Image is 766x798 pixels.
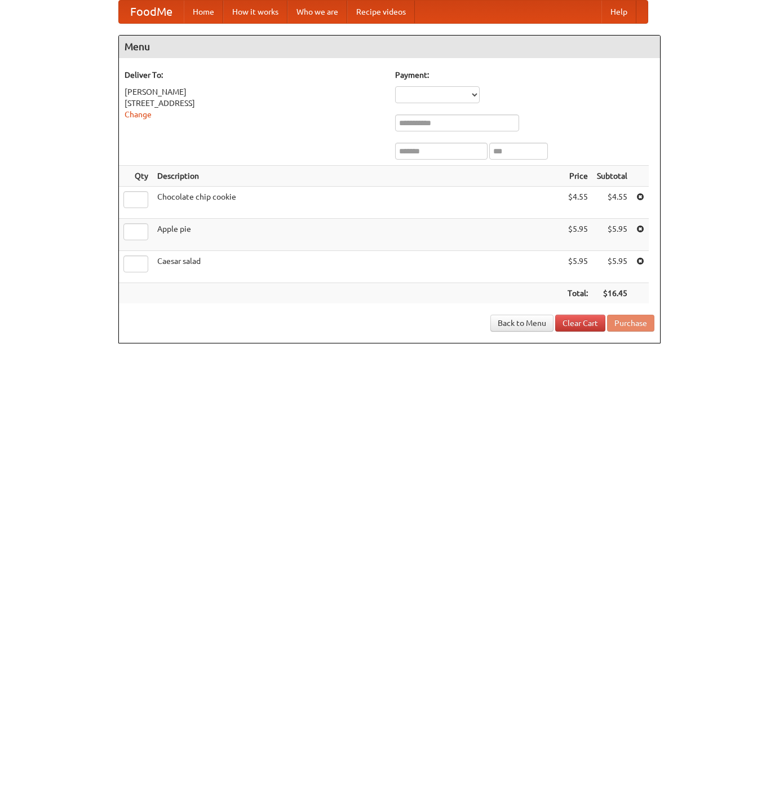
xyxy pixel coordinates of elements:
[287,1,347,23] a: Who we are
[153,251,563,283] td: Caesar salad
[347,1,415,23] a: Recipe videos
[395,69,654,81] h5: Payment:
[607,315,654,332] button: Purchase
[153,166,563,187] th: Description
[563,187,592,219] td: $4.55
[592,219,632,251] td: $5.95
[153,219,563,251] td: Apple pie
[563,219,592,251] td: $5.95
[563,166,592,187] th: Price
[490,315,554,332] a: Back to Menu
[555,315,605,332] a: Clear Cart
[592,187,632,219] td: $4.55
[125,110,152,119] a: Change
[592,251,632,283] td: $5.95
[153,187,563,219] td: Chocolate chip cookie
[125,69,384,81] h5: Deliver To:
[601,1,636,23] a: Help
[223,1,287,23] a: How it works
[592,283,632,304] th: $16.45
[119,36,660,58] h4: Menu
[563,251,592,283] td: $5.95
[563,283,592,304] th: Total:
[119,166,153,187] th: Qty
[125,86,384,98] div: [PERSON_NAME]
[125,98,384,109] div: [STREET_ADDRESS]
[184,1,223,23] a: Home
[119,1,184,23] a: FoodMe
[592,166,632,187] th: Subtotal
